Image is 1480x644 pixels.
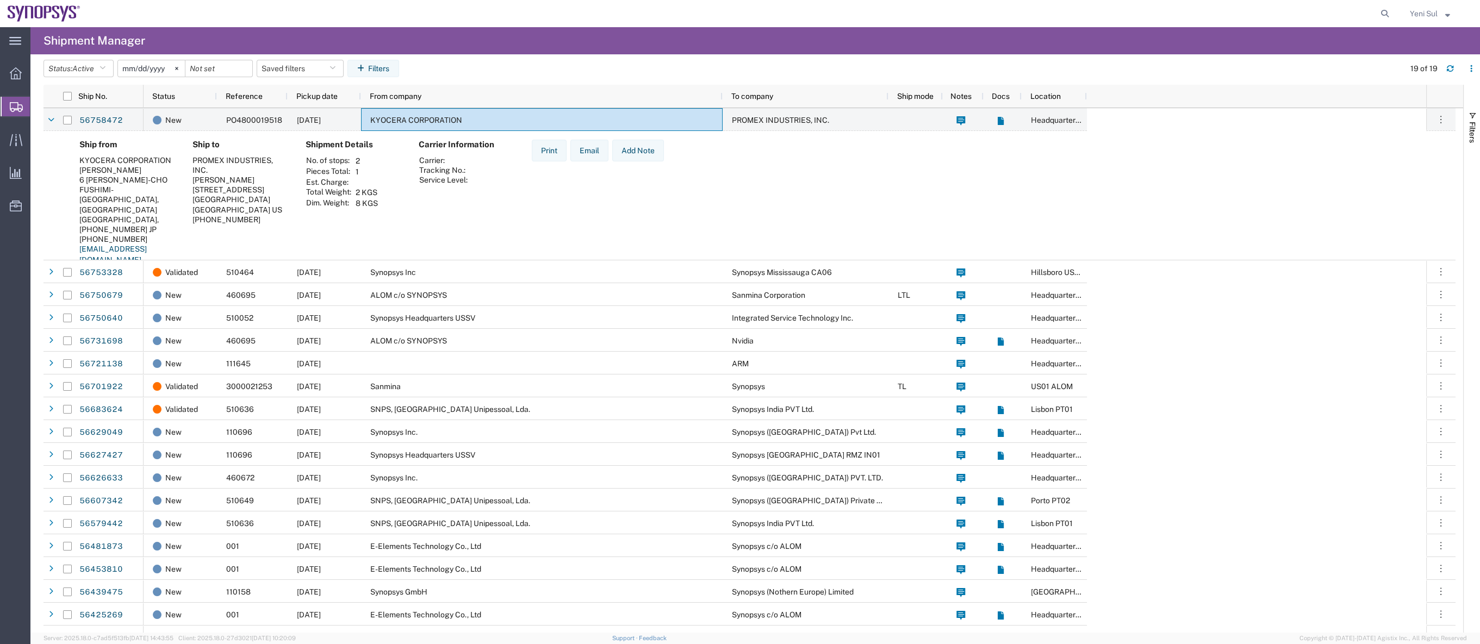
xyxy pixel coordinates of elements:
span: PO4800019518 [226,116,282,124]
span: New [165,580,182,603]
span: Synopsys India PVT Ltd. [732,519,814,528]
span: Lisbon PT01 [1031,405,1073,414]
span: 460672 [226,473,254,482]
a: 56425269 [79,607,123,624]
span: 09/08/2025 [297,428,321,436]
div: [PERSON_NAME] [79,165,175,175]
span: Sanmina [370,382,401,391]
span: ALOM c/o SYNOPSYS [370,336,447,345]
span: 08/13/2025 [297,565,321,573]
span: New [165,352,182,375]
a: Feedback [639,635,667,641]
span: Hillsboro US03 [1031,268,1084,277]
span: Ship mode [897,92,934,101]
div: [PHONE_NUMBER] [192,215,288,224]
span: Headquarters USSV [1031,359,1101,368]
span: Active [72,64,94,73]
span: Validated [165,261,198,284]
span: Notes [950,92,972,101]
th: Dim. Weight: [306,198,352,209]
span: Synopsys GmbH [370,587,427,596]
a: 56629049 [79,424,123,441]
span: Synopsys India PVT Ltd. [732,405,814,414]
span: Validated [165,398,198,421]
span: 09/11/2025 [297,116,321,124]
span: New [165,558,182,580]
a: 56731698 [79,333,123,350]
a: 56753328 [79,264,123,282]
img: logo [8,5,80,22]
span: US01 ALOM [1031,382,1073,391]
div: KYOCERA CORPORATION [79,155,175,165]
div: 6 [PERSON_NAME]-CHO [79,175,175,185]
span: Synopsys (Nothern Europe) Limited [732,587,854,596]
button: Email [570,140,608,161]
span: Copyright © [DATE]-[DATE] Agistix Inc., All Rights Reserved [1299,634,1467,643]
span: Munich DE24 [1031,587,1130,596]
span: 09/08/2025 [297,336,321,345]
span: Synopsys Mississauga CA06 [732,268,832,277]
span: Location [1030,92,1061,101]
span: [DATE] 14:43:55 [129,635,173,641]
span: Headquarters USSV [1031,542,1101,551]
span: Headquarters USSV [1031,314,1101,322]
span: SNPS, Portugal Unipessoal, Lda. [370,496,530,505]
span: New [165,329,182,352]
span: Filters [1468,122,1477,143]
span: [DATE] 10:20:09 [252,635,296,641]
span: New [165,284,182,307]
input: Not set [185,60,252,77]
span: Synopsys Headquarters USSV [370,314,475,322]
span: 510636 [226,519,254,528]
span: Integrated Service Technology Inc. [732,314,853,322]
span: Pickup date [296,92,338,101]
a: [EMAIL_ADDRESS][DOMAIN_NAME] [79,245,147,264]
span: Synopsys (India) Private Limited [732,496,902,505]
span: New [165,109,182,132]
span: Headquarters USSV [1031,451,1101,459]
span: New [165,307,182,329]
span: 09/05/2025 [297,382,321,391]
button: Print [532,140,567,161]
button: Filters [347,60,399,77]
div: [GEOGRAPHIC_DATA], [PHONE_NUMBER] JP [79,215,175,234]
span: 001 [226,565,239,573]
span: Ship No. [78,92,107,101]
th: No. of stops: [306,155,352,166]
a: 56721138 [79,355,123,373]
th: Est. Charge: [306,177,352,187]
span: 510636 [226,405,254,414]
span: 001 [226,542,239,551]
span: 09/04/2025 [297,405,321,414]
span: New [165,603,182,626]
span: 08/27/2025 [297,519,321,528]
span: 110158 [226,587,251,596]
a: 56750679 [79,287,123,304]
th: Tracking No.: [419,165,468,175]
h4: Shipment Manager [43,27,145,54]
a: 56750640 [79,310,123,327]
span: 3000021253 [226,382,272,391]
span: Synopsys (India) Pvt Ltd. [732,428,876,436]
td: 1 [352,166,382,177]
a: 56701922 [79,378,123,396]
span: 09/03/2025 [297,496,321,505]
a: Support [612,635,639,641]
span: TL [898,382,906,391]
span: 110696 [226,451,252,459]
span: 510649 [226,496,254,505]
span: 460695 [226,291,256,299]
span: Headquarters USSV [1031,565,1101,573]
div: [STREET_ADDRESS] [192,185,288,195]
div: 19 of 19 [1410,63,1438,74]
span: E-Elements Technology Co., Ltd [370,565,481,573]
span: 09/10/2025 [297,291,321,299]
span: Status [152,92,175,101]
span: New [165,489,182,512]
input: Not set [118,60,185,77]
span: Lisbon PT01 [1031,519,1073,528]
button: Status:Active [43,60,114,77]
td: 2 KGS [352,187,382,198]
span: Validated [165,375,198,398]
span: Headquarters USSV [1031,291,1101,299]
